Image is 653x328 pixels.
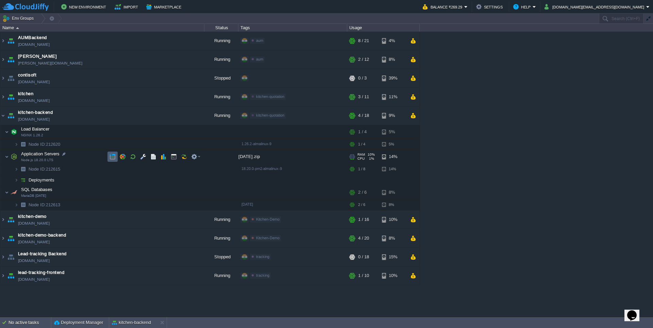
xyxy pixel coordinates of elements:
[5,125,9,139] img: AMDAwAAAACH5BAEAAAAALAAAAAABAAEAAAICRAEAOw==
[29,202,46,207] span: Node ID:
[238,150,347,163] div: [DATE].zip
[204,248,238,266] div: Stopped
[20,151,61,156] a: Application ServersNode.js 18.20.0 LTS
[18,232,66,239] a: kitchen-demo-backend
[18,220,50,227] a: [DOMAIN_NAME]
[204,69,238,87] div: Stopped
[358,186,367,199] div: 2 / 6
[6,106,16,125] img: AMDAwAAAACH5BAEAAAAALAAAAAABAAEAAAICRAEAOw==
[256,94,284,99] span: kitchen-quotation
[204,229,238,247] div: Running
[14,175,18,185] img: AMDAwAAAACH5BAEAAAAALAAAAAABAAEAAAICRAEAOw==
[0,69,6,87] img: AMDAwAAAACH5BAEAAAAALAAAAAABAAEAAAICRAEAOw==
[18,164,28,174] img: AMDAwAAAACH5BAEAAAAALAAAAAABAAEAAAICRAEAOw==
[423,3,464,11] button: Balance ₹269.29
[513,3,533,11] button: Help
[204,266,238,285] div: Running
[358,139,365,150] div: 1 / 4
[382,32,404,50] div: 4%
[28,202,61,208] a: Node ID:212613
[16,27,19,29] img: AMDAwAAAACH5BAEAAAAALAAAAAABAAEAAAICRAEAOw==
[382,200,404,210] div: 8%
[112,319,151,326] button: kitchen-backend
[20,187,53,192] span: SQL Databases
[382,186,404,199] div: 8%
[2,14,36,23] button: Env Groups
[382,106,404,125] div: 9%
[256,57,263,61] span: aum
[0,266,6,285] img: AMDAwAAAACH5BAEAAAAALAAAAAABAAEAAAICRAEAOw==
[256,255,269,259] span: tracking
[358,248,369,266] div: 0 / 18
[0,88,6,106] img: AMDAwAAAACH5BAEAAAAALAAAAAABAAEAAAICRAEAOw==
[14,200,18,210] img: AMDAwAAAACH5BAEAAAAALAAAAAABAAEAAAICRAEAOw==
[18,72,36,79] span: contisoft
[18,79,50,85] a: [DOMAIN_NAME]
[357,153,365,157] span: RAM
[18,239,50,245] a: [DOMAIN_NAME]
[5,150,9,163] img: AMDAwAAAACH5BAEAAAAALAAAAAABAAEAAAICRAEAOw==
[256,273,269,277] span: tracking
[29,142,46,147] span: Node ID:
[6,248,16,266] img: AMDAwAAAACH5BAEAAAAALAAAAAABAAEAAAICRAEAOw==
[18,213,47,220] a: kitchen-demo
[18,251,67,257] a: Lead-tracking Backend
[204,106,238,125] div: Running
[20,187,53,192] a: SQL DatabasesMariaDB [DATE]
[28,202,61,208] span: 212613
[20,126,50,132] span: Load Balancer
[6,88,16,106] img: AMDAwAAAACH5BAEAAAAALAAAAAABAAEAAAICRAEAOw==
[204,50,238,69] div: Running
[382,69,404,87] div: 39%
[18,269,64,276] a: lead-tracking-frontend
[18,257,50,264] a: [DOMAIN_NAME]
[256,113,284,117] span: kitchen-quotation
[358,210,369,229] div: 1 / 16
[358,50,369,69] div: 2 / 12
[545,3,646,11] button: [DOMAIN_NAME][EMAIL_ADDRESS][DOMAIN_NAME]
[367,157,374,161] span: 1%
[9,186,19,199] img: AMDAwAAAACH5BAEAAAAALAAAAAABAAEAAAICRAEAOw==
[6,32,16,50] img: AMDAwAAAACH5BAEAAAAALAAAAAABAAEAAAICRAEAOw==
[18,53,57,60] a: [PERSON_NAME]
[358,88,369,106] div: 3 / 11
[368,153,375,157] span: 10%
[0,210,6,229] img: AMDAwAAAACH5BAEAAAAALAAAAAABAAEAAAICRAEAOw==
[6,50,16,69] img: AMDAwAAAACH5BAEAAAAALAAAAAABAAEAAAICRAEAOw==
[28,177,55,183] a: Deployments
[382,248,404,266] div: 15%
[18,109,53,116] a: kitchen-backend
[382,229,404,247] div: 8%
[382,164,404,174] div: 14%
[382,139,404,150] div: 5%
[115,3,140,11] button: Import
[205,24,238,32] div: Status
[382,150,404,163] div: 14%
[256,38,263,42] span: aum
[146,3,183,11] button: Marketplace
[6,69,16,87] img: AMDAwAAAACH5BAEAAAAALAAAAAABAAEAAAICRAEAOw==
[28,166,61,172] span: 212615
[18,139,28,150] img: AMDAwAAAACH5BAEAAAAALAAAAAABAAEAAAICRAEAOw==
[18,90,33,97] a: kitchen
[239,24,347,32] div: Tags
[18,97,50,104] a: [DOMAIN_NAME]
[358,125,367,139] div: 1 / 4
[18,41,50,48] a: [DOMAIN_NAME]
[241,167,282,171] span: 18.20.0-pm2-almalinux-9
[18,34,47,41] a: AUMBackend
[18,200,28,210] img: AMDAwAAAACH5BAEAAAAALAAAAAABAAEAAAICRAEAOw==
[18,60,82,67] a: [PERSON_NAME][DOMAIN_NAME]
[20,151,61,157] span: Application Servers
[382,125,404,139] div: 5%
[0,106,6,125] img: AMDAwAAAACH5BAEAAAAALAAAAAABAAEAAAICRAEAOw==
[0,50,6,69] img: AMDAwAAAACH5BAEAAAAALAAAAAABAAEAAAICRAEAOw==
